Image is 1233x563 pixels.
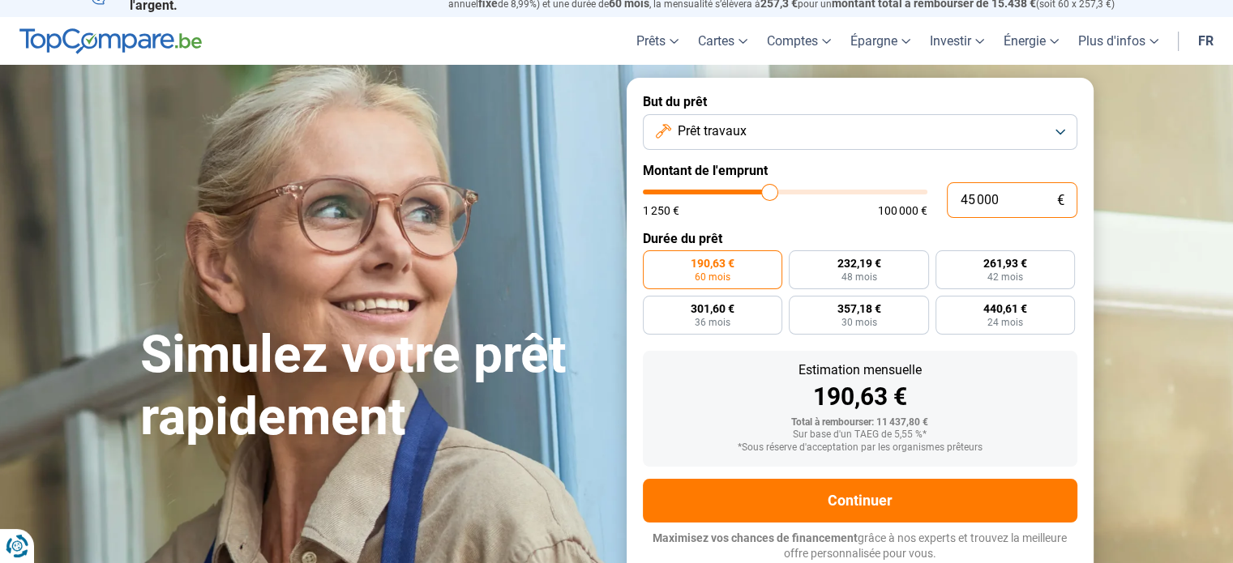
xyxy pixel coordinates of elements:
[656,442,1064,454] div: *Sous réserve d'acceptation par les organismes prêteurs
[1188,17,1223,65] a: fr
[656,429,1064,441] div: Sur base d'un TAEG de 5,55 %*
[878,205,927,216] span: 100 000 €
[841,17,920,65] a: Épargne
[688,17,757,65] a: Cartes
[837,258,880,269] span: 232,19 €
[643,479,1077,522] button: Continuer
[140,324,607,449] h1: Simulez votre prêt rapidement
[19,28,202,54] img: TopCompare
[695,272,730,282] span: 60 mois
[1057,194,1064,207] span: €
[627,17,688,65] a: Prêts
[656,364,1064,377] div: Estimation mensuelle
[656,385,1064,409] div: 190,63 €
[837,303,880,314] span: 357,18 €
[757,17,841,65] a: Comptes
[643,94,1077,109] label: But du prêt
[994,17,1068,65] a: Énergie
[920,17,994,65] a: Investir
[1068,17,1168,65] a: Plus d'infos
[643,163,1077,178] label: Montant de l'emprunt
[841,318,876,327] span: 30 mois
[678,122,747,140] span: Prêt travaux
[643,231,1077,246] label: Durée du prêt
[983,303,1027,314] span: 440,61 €
[983,258,1027,269] span: 261,93 €
[656,417,1064,429] div: Total à rembourser: 11 437,80 €
[653,531,858,544] span: Maximisez vos chances de financement
[987,318,1023,327] span: 24 mois
[643,114,1077,150] button: Prêt travaux
[643,205,679,216] span: 1 250 €
[643,531,1077,562] p: grâce à nos experts et trouvez la meilleure offre personnalisée pour vous.
[691,303,734,314] span: 301,60 €
[841,272,876,282] span: 48 mois
[691,258,734,269] span: 190,63 €
[695,318,730,327] span: 36 mois
[987,272,1023,282] span: 42 mois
